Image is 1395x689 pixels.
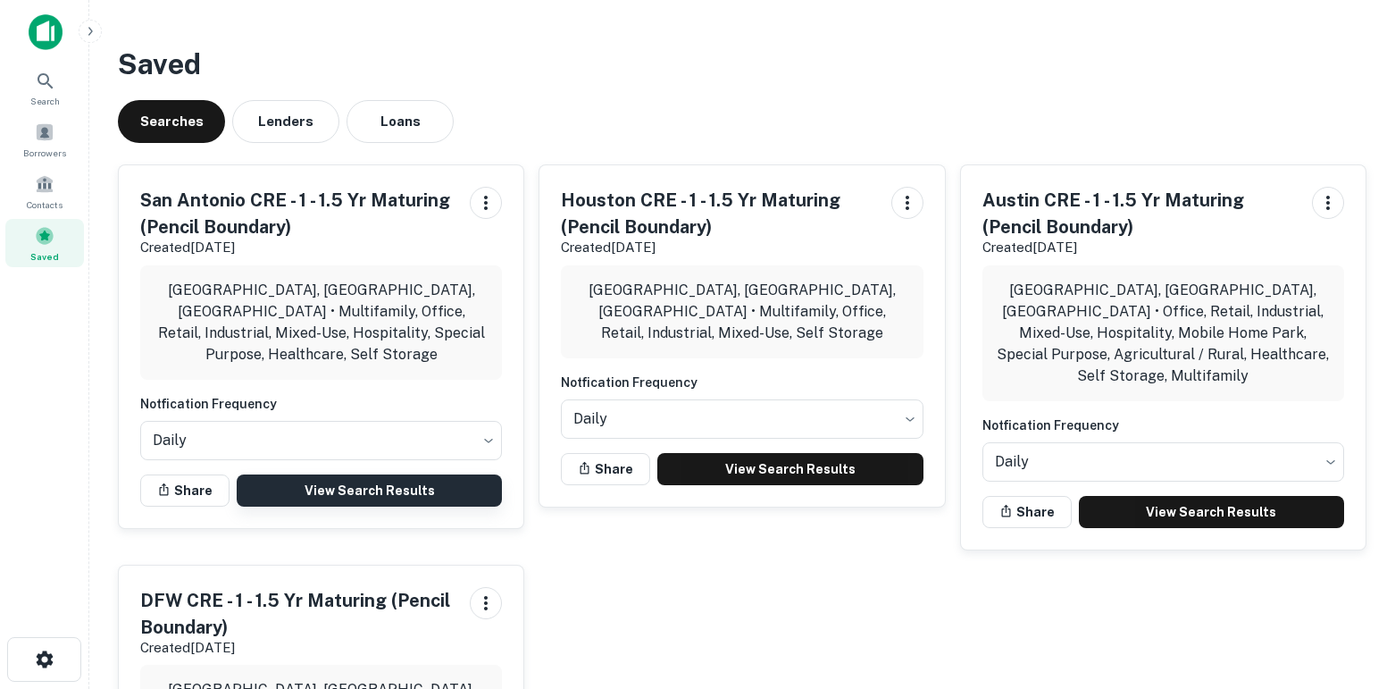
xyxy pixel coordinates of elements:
p: Created [DATE] [561,237,876,258]
h6: Notfication Frequency [982,416,1344,435]
div: Without label [561,394,923,444]
p: Created [DATE] [982,237,1298,258]
h5: DFW CRE - 1 - 1.5 Yr Maturing (Pencil Boundary) [140,587,455,641]
div: Without label [140,416,502,466]
span: Search [30,94,60,108]
h5: Houston CRE - 1 - 1.5 Yr Maturing (Pencil Boundary) [561,187,876,240]
p: Created [DATE] [140,237,455,258]
a: Borrowers [5,115,84,164]
h5: Austin CRE - 1 - 1.5 Yr Maturing (Pencil Boundary) [982,187,1298,240]
div: Without label [982,437,1344,487]
span: Borrowers [23,146,66,160]
a: Search [5,63,84,112]
p: [GEOGRAPHIC_DATA], [GEOGRAPHIC_DATA], [GEOGRAPHIC_DATA] • Multifamily, Office, Retail, Industrial... [575,280,908,344]
button: Searches [118,100,225,143]
a: View Search Results [237,475,502,507]
h3: Saved [118,43,1366,86]
a: Saved [5,219,84,267]
a: View Search Results [657,453,923,485]
h6: Notfication Frequency [561,373,923,392]
span: Contacts [27,197,63,212]
img: capitalize-icon.png [29,14,63,50]
p: [GEOGRAPHIC_DATA], [GEOGRAPHIC_DATA], [GEOGRAPHIC_DATA] • Office, Retail, Industrial, Mixed-Use, ... [997,280,1330,387]
p: Created [DATE] [140,637,455,659]
button: Share [140,475,230,507]
a: Contacts [5,167,84,215]
p: [GEOGRAPHIC_DATA], [GEOGRAPHIC_DATA], [GEOGRAPHIC_DATA] • Multifamily, Office, Retail, Industrial... [155,280,488,366]
button: Lenders [232,100,339,143]
span: Saved [30,249,59,264]
h5: San Antonio CRE - 1 - 1.5 Yr Maturing (Pencil Boundary) [140,187,455,240]
button: Loans [347,100,454,143]
button: Share [982,496,1072,528]
a: View Search Results [1079,496,1344,528]
iframe: Chat Widget [1306,489,1395,575]
button: Share [561,453,650,485]
h6: Notfication Frequency [140,394,502,414]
